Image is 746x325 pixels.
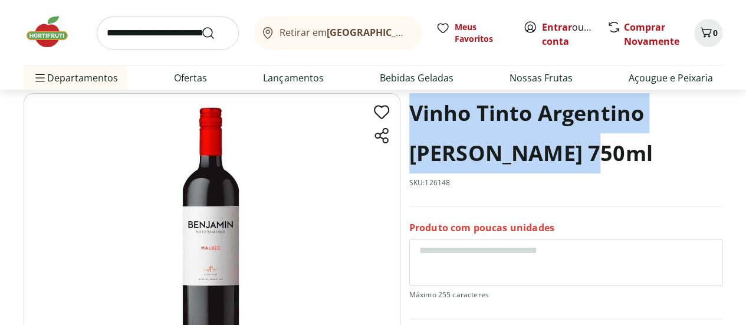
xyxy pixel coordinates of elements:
span: Departamentos [33,64,118,92]
button: Carrinho [694,19,722,47]
button: Menu [33,64,47,92]
span: Meus Favoritos [455,21,509,45]
a: Entrar [542,21,572,34]
a: Nossas Frutas [510,71,573,85]
span: 0 [713,27,718,38]
a: Meus Favoritos [436,21,509,45]
b: [GEOGRAPHIC_DATA]/[GEOGRAPHIC_DATA] [327,26,525,39]
span: ou [542,20,594,48]
a: Ofertas [174,71,207,85]
a: Açougue e Peixaria [629,71,713,85]
span: Retirar em [280,27,410,38]
a: Criar conta [542,21,607,48]
a: Bebidas Geladas [380,71,453,85]
img: Hortifruti [24,14,83,50]
button: Submit Search [201,26,229,40]
a: Comprar Novamente [624,21,679,48]
input: search [97,17,239,50]
p: Produto com poucas unidades [409,221,554,234]
p: SKU: 126148 [409,178,451,188]
h1: Vinho Tinto Argentino [PERSON_NAME] 750ml [409,93,722,173]
button: Retirar em[GEOGRAPHIC_DATA]/[GEOGRAPHIC_DATA] [253,17,422,50]
a: Lançamentos [263,71,323,85]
